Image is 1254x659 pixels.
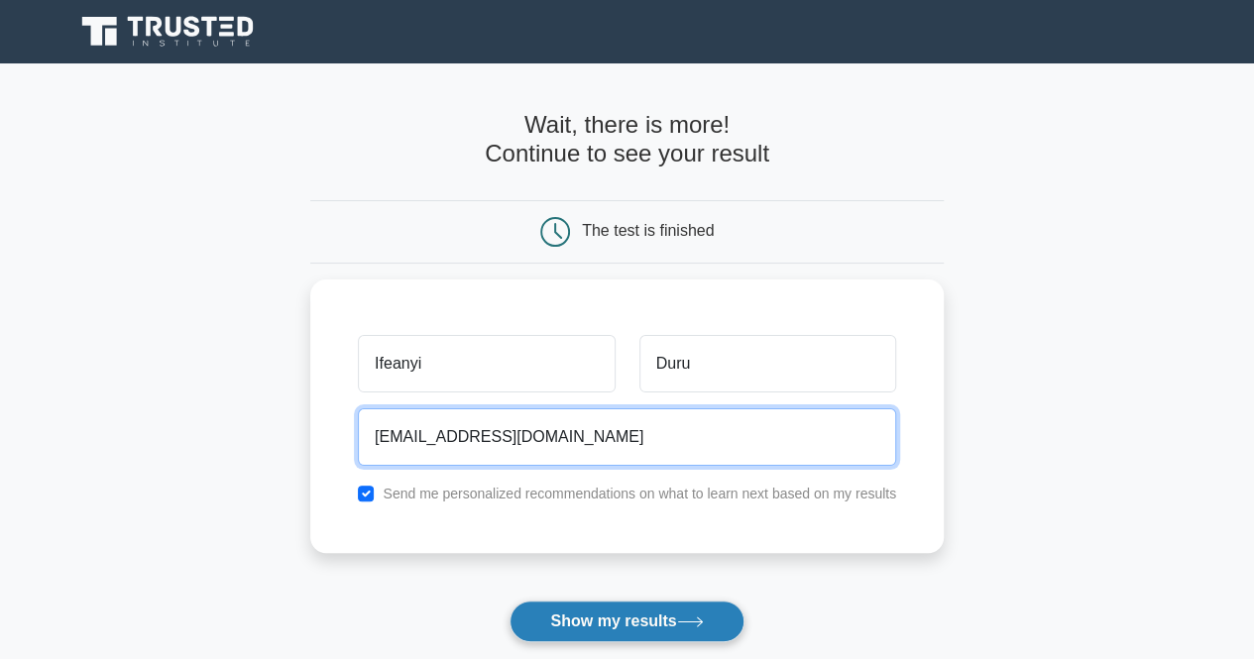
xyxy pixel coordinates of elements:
[358,408,896,466] input: Email
[639,335,896,392] input: Last name
[510,601,743,642] button: Show my results
[582,222,714,239] div: The test is finished
[358,335,615,392] input: First name
[383,486,896,501] label: Send me personalized recommendations on what to learn next based on my results
[310,111,944,168] h4: Wait, there is more! Continue to see your result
